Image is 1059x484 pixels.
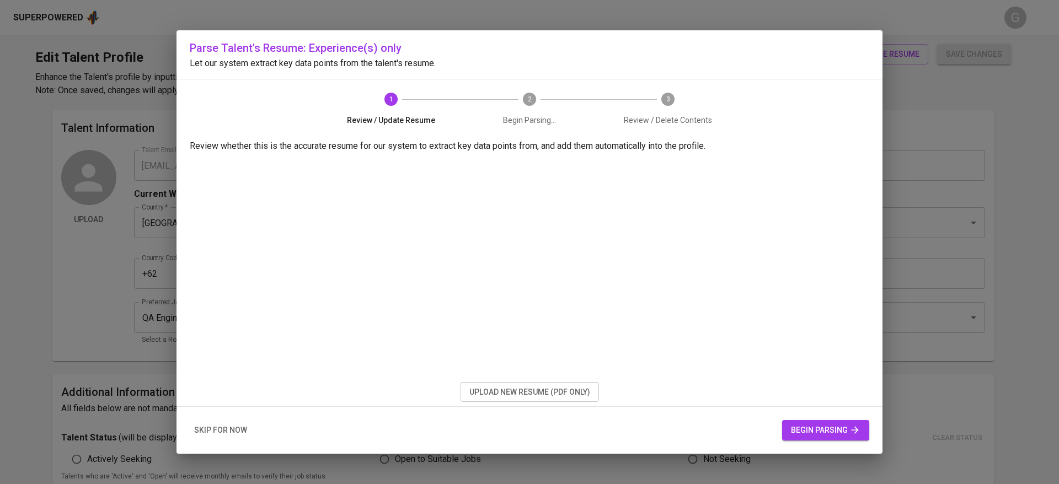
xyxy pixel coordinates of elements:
[469,385,590,399] span: upload new resume (pdf only)
[190,57,869,70] p: Let our system extract key data points from the talent's resume.
[194,423,247,437] span: skip for now
[461,382,599,402] button: upload new resume (pdf only)
[327,115,456,126] span: Review / Update Resume
[791,423,860,437] span: begin parsing
[190,420,252,440] button: skip for now
[603,115,732,126] span: Review / Delete Contents
[389,95,393,103] text: 1
[666,95,670,103] text: 3
[190,39,869,57] h6: Parse Talent's Resume: Experience(s) only
[528,95,532,103] text: 2
[465,115,595,126] span: Begin Parsing...
[782,420,869,440] button: begin parsing
[190,157,869,378] iframe: 4d0f7f59a8798ccbc0b4a1b7434c86da.pdf
[190,139,869,153] p: Review whether this is the accurate resume for our system to extract key data points from, and ad...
